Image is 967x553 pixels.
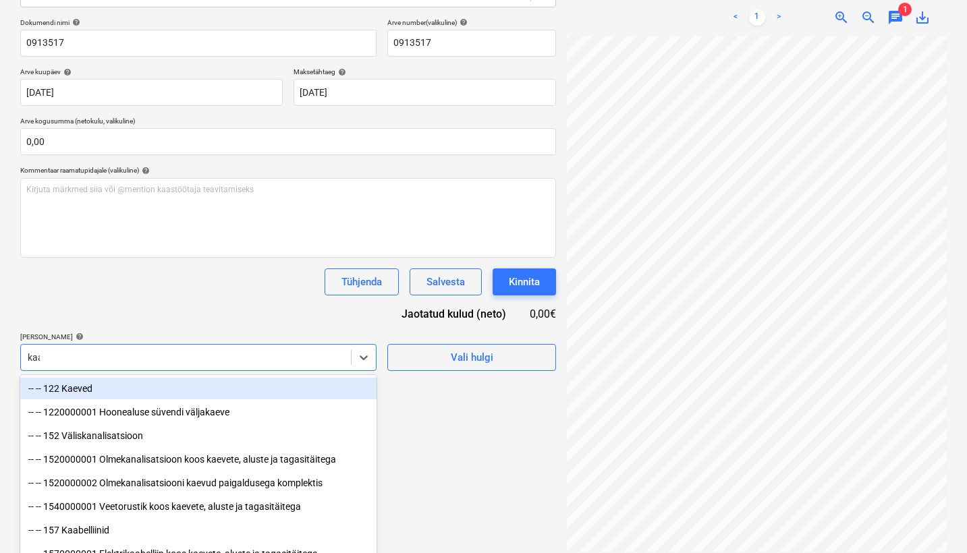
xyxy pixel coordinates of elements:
div: -- -- 157 Kaabelliinid [20,519,377,541]
div: Kommentaar raamatupidajale (valikuline) [20,166,556,175]
span: help [61,68,72,76]
input: Arve kogusumma (netokulu, valikuline) [20,128,556,155]
p: Arve kogusumma (netokulu, valikuline) [20,117,556,128]
div: Tühjenda [341,273,382,291]
div: -- -- 1520000001 Olmekanalisatsioon koos kaevete, aluste ja tagasitäitega [20,448,377,470]
div: Kinnita [509,273,540,291]
input: Arve number [387,30,556,57]
div: -- -- 1220000001 Hoonealuse süvendi väljakaeve [20,401,377,423]
div: -- -- 1540000001 Veetorustik koos kaevete, aluste ja tagasitäitega [20,496,377,517]
div: -- -- 122 Kaeved [20,378,377,399]
a: Next page [771,9,787,26]
div: [PERSON_NAME] [20,332,377,341]
div: Salvesta [426,273,465,291]
button: Vali hulgi [387,344,556,371]
span: help [457,18,468,26]
input: Arve kuupäeva pole määratud. [20,79,283,106]
div: Dokumendi nimi [20,18,377,27]
span: help [139,167,150,175]
span: help [73,332,84,341]
span: 1 [898,3,912,16]
a: Page 1 is your current page [749,9,765,26]
div: -- -- 152 Väliskanalisatsioon [20,425,377,446]
button: Kinnita [493,268,556,295]
span: help [335,68,346,76]
div: Jaotatud kulud (neto) [381,306,528,322]
span: save_alt [914,9,931,26]
div: Maksetähtaeg [294,67,556,76]
div: Arve kuupäev [20,67,283,76]
div: -- -- 1520000002 Olmekanalisatsiooni kaevud paigaldusega komplektis [20,472,377,494]
input: Tähtaega pole määratud [294,79,556,106]
span: chat [887,9,904,26]
span: zoom_in [833,9,850,26]
button: Salvesta [410,268,482,295]
div: Vali hulgi [451,349,493,366]
div: 0,00€ [528,306,556,322]
button: Tühjenda [325,268,399,295]
span: zoom_out [860,9,877,26]
div: Arve number (valikuline) [387,18,556,27]
span: help [70,18,80,26]
input: Dokumendi nimi [20,30,377,57]
a: Previous page [727,9,744,26]
iframe: Chat Widget [900,488,967,553]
